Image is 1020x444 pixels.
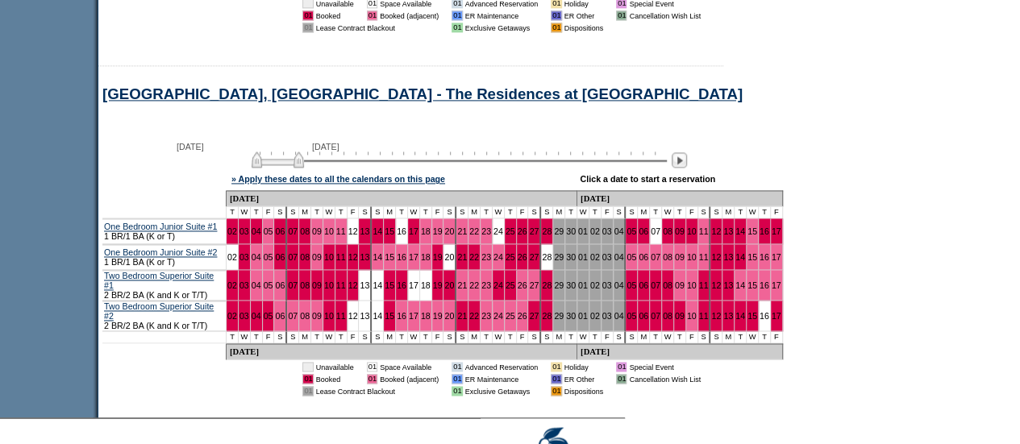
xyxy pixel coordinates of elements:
[760,280,769,290] a: 16
[686,206,698,218] td: F
[275,252,285,262] a: 06
[409,226,418,236] a: 17
[639,280,648,290] a: 06
[699,280,709,290] a: 11
[263,206,275,218] td: F
[578,311,588,321] a: 01
[627,252,636,262] a: 05
[456,331,468,343] td: S
[672,152,687,168] img: Next
[433,226,443,236] a: 19
[421,280,431,290] a: 18
[506,280,515,290] a: 25
[723,311,733,321] a: 13
[493,280,503,290] a: 24
[735,252,745,262] a: 14
[372,331,384,343] td: S
[627,226,636,236] a: 05
[287,331,299,343] td: S
[102,301,227,331] td: 2 BR/2 BA (K and K or T/T)
[722,206,735,218] td: M
[408,206,420,218] td: W
[772,226,781,236] a: 17
[747,280,757,290] a: 15
[420,206,432,218] td: T
[372,206,384,218] td: S
[421,252,431,262] a: 18
[542,280,552,290] a: 28
[698,206,711,218] td: S
[302,10,313,20] td: 01
[506,311,515,321] a: 25
[577,206,589,218] td: W
[735,311,745,321] a: 14
[385,280,394,290] a: 15
[602,311,612,321] a: 03
[452,23,462,32] td: 01
[651,252,660,262] a: 07
[397,280,406,290] a: 16
[323,331,335,343] td: W
[457,280,467,290] a: 21
[385,252,394,262] a: 15
[444,226,454,236] a: 20
[517,331,529,343] td: F
[227,206,239,218] td: T
[541,206,553,218] td: S
[553,331,565,343] td: M
[602,206,614,218] td: F
[675,280,685,290] a: 09
[542,311,552,321] a: 28
[227,252,237,262] a: 02
[275,226,285,236] a: 06
[662,206,674,218] td: W
[443,331,456,343] td: S
[264,280,273,290] a: 05
[239,331,251,343] td: W
[699,311,709,321] a: 11
[590,311,600,321] a: 02
[444,311,454,321] a: 20
[409,311,418,321] a: 17
[348,226,358,236] a: 12
[541,331,553,343] td: S
[239,206,251,218] td: W
[747,206,759,218] td: W
[626,206,638,218] td: S
[469,311,479,321] a: 22
[264,252,273,262] a: 05
[420,331,432,343] td: T
[299,206,311,218] td: M
[443,206,456,218] td: S
[231,174,445,184] a: » Apply these dates to all the calendars on this page
[616,10,627,20] td: 01
[663,226,672,236] a: 08
[481,311,491,321] a: 23
[663,280,672,290] a: 08
[711,280,721,290] a: 12
[468,331,481,343] td: M
[408,331,420,343] td: W
[639,226,648,236] a: 06
[385,311,394,321] a: 15
[518,226,527,236] a: 26
[675,311,685,321] a: 09
[493,311,503,321] a: 24
[687,311,697,321] a: 10
[542,252,552,262] a: 28
[348,206,360,218] td: F
[747,226,757,236] a: 15
[566,280,576,290] a: 30
[335,206,348,218] td: T
[517,206,529,218] td: F
[299,331,311,343] td: M
[506,252,515,262] a: 25
[711,252,721,262] a: 12
[723,252,733,262] a: 13
[760,252,769,262] a: 16
[264,226,273,236] a: 05
[251,206,263,218] td: T
[614,226,624,236] a: 04
[614,311,624,321] a: 04
[687,226,697,236] a: 10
